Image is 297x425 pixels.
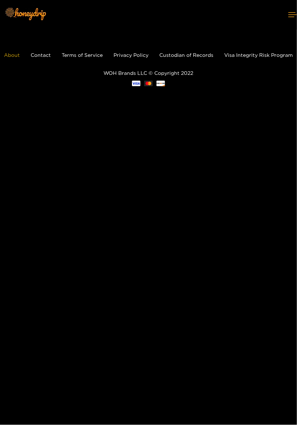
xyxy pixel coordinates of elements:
[160,52,214,58] a: Custodian of Records
[114,52,149,58] a: Privacy Policy
[31,52,51,58] a: Contact
[4,52,20,58] a: About
[225,52,293,58] a: Visa Integrity Risk Program
[62,52,103,58] a: Terms of Service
